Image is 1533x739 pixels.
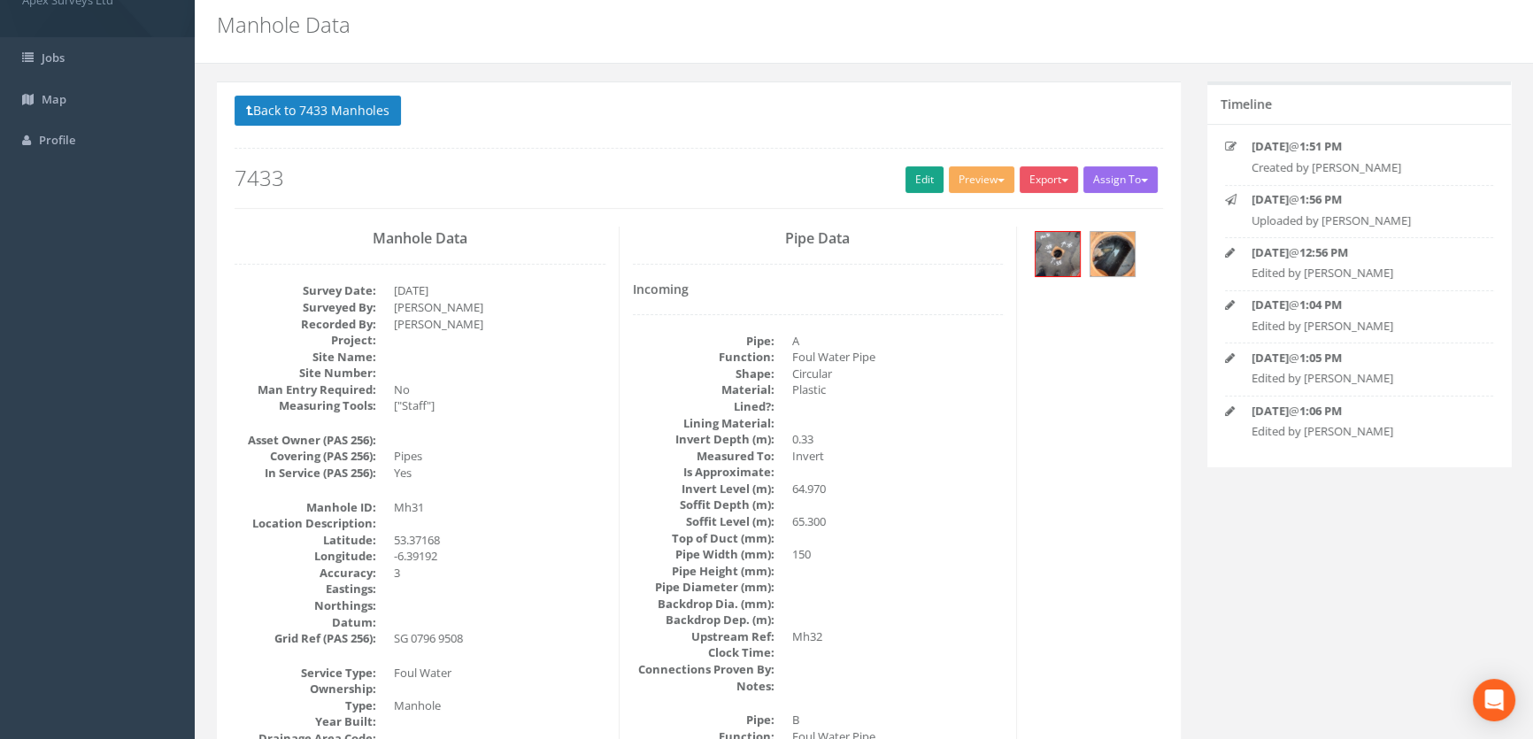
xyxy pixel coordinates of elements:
strong: [DATE] [1252,403,1289,419]
dt: Invert Level (m): [633,481,774,497]
div: Open Intercom Messenger [1473,679,1515,721]
p: Edited by [PERSON_NAME] [1252,265,1471,281]
dt: Location Description: [235,515,376,532]
dt: Lined?: [633,398,774,415]
dt: Pipe Width (mm): [633,546,774,563]
dd: 64.970 [792,481,1004,497]
dt: Year Built: [235,713,376,730]
span: Jobs [42,50,65,65]
dt: Soffit Depth (m): [633,497,774,513]
dt: Pipe: [633,712,774,728]
button: Back to 7433 Manholes [235,96,401,126]
p: Edited by [PERSON_NAME] [1252,370,1471,387]
a: Edit [905,166,944,193]
dt: Top of Duct (mm): [633,530,774,547]
dd: ["Staff"] [394,397,605,414]
p: Edited by [PERSON_NAME] [1252,318,1471,335]
dt: Longitude: [235,548,376,565]
dd: Mh31 [394,499,605,516]
dt: Surveyed By: [235,299,376,316]
dt: Measured To: [633,448,774,465]
dd: Yes [394,465,605,481]
dt: Accuracy: [235,565,376,581]
button: Assign To [1083,166,1158,193]
dd: Invert [792,448,1004,465]
p: @ [1252,191,1471,208]
dt: Pipe Diameter (mm): [633,579,774,596]
strong: [DATE] [1252,244,1289,260]
dt: Site Number: [235,365,376,381]
dt: Invert Depth (m): [633,431,774,448]
dd: [DATE] [394,282,605,299]
strong: 1:04 PM [1299,296,1342,312]
p: Edited by [PERSON_NAME] [1252,423,1471,440]
dt: Latitude: [235,532,376,549]
dt: Function: [633,349,774,366]
h5: Timeline [1221,97,1272,111]
h3: Pipe Data [633,231,1004,247]
dt: Site Name: [235,349,376,366]
strong: 12:56 PM [1299,244,1348,260]
dt: Asset Owner (PAS 256): [235,432,376,449]
dt: Northings: [235,597,376,614]
dt: Clock Time: [633,644,774,661]
dt: Measuring Tools: [235,397,376,414]
dd: [PERSON_NAME] [394,316,605,333]
strong: [DATE] [1252,191,1289,207]
dt: Material: [633,381,774,398]
dt: Is Approximate: [633,464,774,481]
p: @ [1252,296,1471,313]
dd: Pipes [394,448,605,465]
dt: Recorded By: [235,316,376,333]
dd: No [394,381,605,398]
strong: [DATE] [1252,138,1289,154]
dd: 53.37168 [394,532,605,549]
dt: In Service (PAS 256): [235,465,376,481]
dt: Backdrop Dia. (mm): [633,596,774,612]
dt: Service Type: [235,665,376,681]
p: Uploaded by [PERSON_NAME] [1252,212,1471,229]
dd: Mh32 [792,628,1004,645]
img: f2385c46-31ab-bad9-05aa-136cbf893c19_9a87f724-59e6-2908-0d91-6979fe9e6b76_thumb.jpg [1036,232,1080,276]
button: Preview [949,166,1014,193]
strong: 1:05 PM [1299,350,1342,366]
dt: Project: [235,332,376,349]
dt: Man Entry Required: [235,381,376,398]
dd: 65.300 [792,513,1004,530]
dd: [PERSON_NAME] [394,299,605,316]
dt: Manhole ID: [235,499,376,516]
dt: Upstream Ref: [633,628,774,645]
p: @ [1252,350,1471,366]
p: @ [1252,403,1471,420]
dd: Foul Water Pipe [792,349,1004,366]
h2: Manhole Data [217,13,1290,36]
dt: Datum: [235,614,376,631]
img: f2385c46-31ab-bad9-05aa-136cbf893c19_4eadceb7-d577-eae0-768f-79a71885e42f_thumb.jpg [1090,232,1135,276]
strong: 1:06 PM [1299,403,1342,419]
button: Export [1020,166,1078,193]
dt: Lining Material: [633,415,774,432]
dd: B [792,712,1004,728]
dt: Soffit Level (m): [633,513,774,530]
p: @ [1252,244,1471,261]
dt: Survey Date: [235,282,376,299]
strong: [DATE] [1252,350,1289,366]
dt: Grid Ref (PAS 256): [235,630,376,647]
p: @ [1252,138,1471,155]
dt: Eastings: [235,581,376,597]
dt: Backdrop Dep. (m): [633,612,774,628]
span: Profile [39,132,75,148]
dt: Ownership: [235,681,376,697]
dt: Notes: [633,678,774,695]
dt: Pipe Height (mm): [633,563,774,580]
h3: Manhole Data [235,231,605,247]
dt: Connections Proven By: [633,661,774,678]
dt: Pipe: [633,333,774,350]
dd: 0.33 [792,431,1004,448]
dd: -6.39192 [394,548,605,565]
strong: 1:51 PM [1299,138,1342,154]
p: Created by [PERSON_NAME] [1252,159,1471,176]
dd: Foul Water [394,665,605,681]
strong: [DATE] [1252,296,1289,312]
strong: 1:56 PM [1299,191,1342,207]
